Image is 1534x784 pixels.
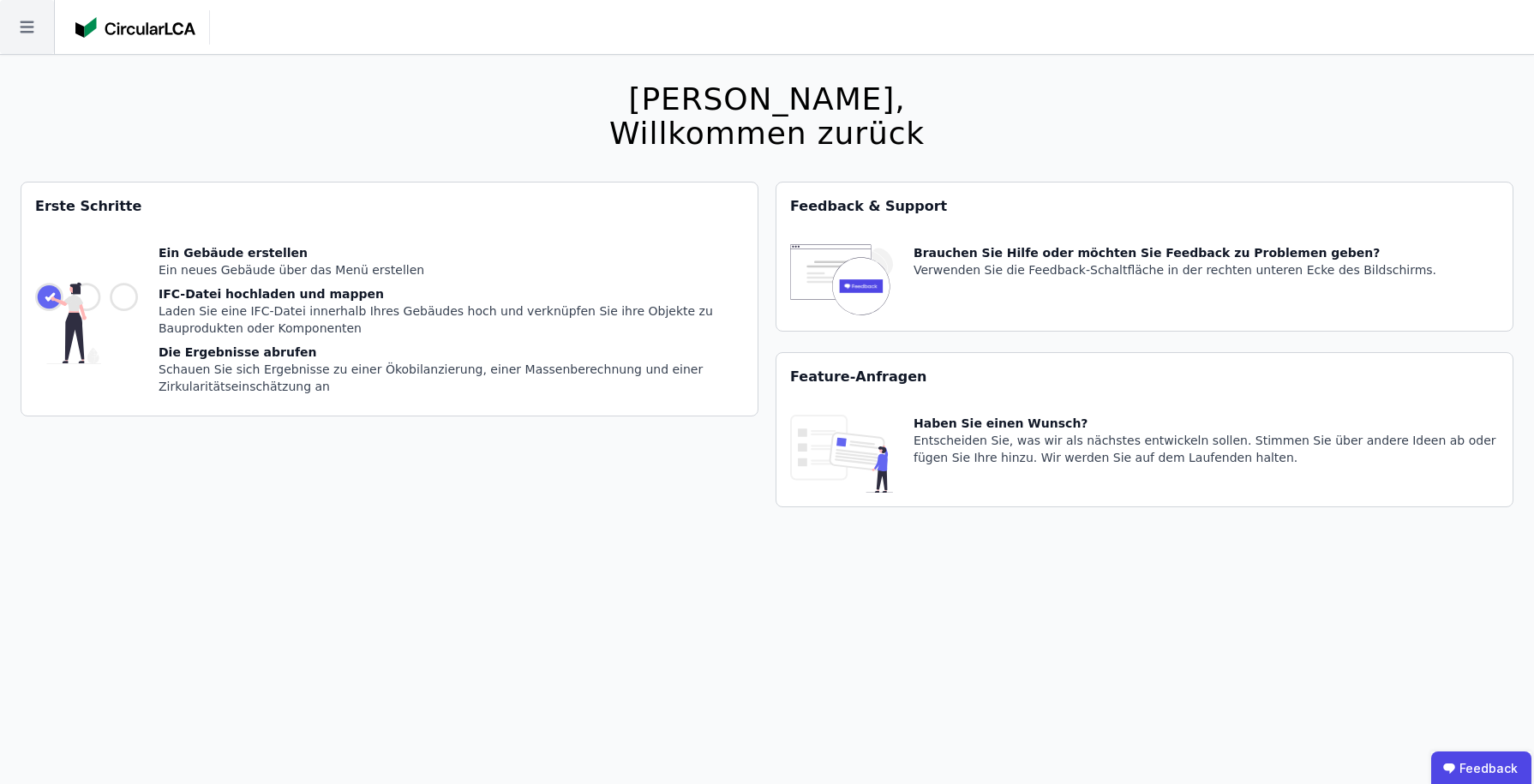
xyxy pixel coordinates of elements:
img: feature_request_tile-UiXE1qGU.svg [790,415,893,493]
img: getting_started_tile-DrF_GRSv.svg [35,244,138,402]
div: Schauen Sie sich Ergebnisse zu einer Ökobilanzierung, einer Massenberechnung und einer Zirkularit... [159,361,744,395]
div: Feedback & Support [776,183,1513,230]
div: Entscheiden Sie, was wir als nächstes entwickeln sollen. Stimmen Sie über andere Ideen ab oder fü... [914,432,1499,466]
div: Ein neues Gebäude über das Menü erstellen [159,261,744,278]
div: Verwenden Sie die Feedback-Schaltfläche in der rechten unteren Ecke des Bildschirms. [914,261,1436,278]
div: Die Ergebnisse abrufen [159,344,744,361]
div: Willkommen zurück [609,117,925,151]
div: [PERSON_NAME], [609,82,925,117]
div: IFC-Datei hochladen und mappen [159,285,744,302]
div: Erste Schritte [21,183,758,230]
img: Concular [75,17,195,38]
img: feedback-icon-HCTs5lye.svg [790,244,893,317]
div: Feature-Anfragen [776,353,1513,401]
div: Laden Sie eine IFC-Datei innerhalb Ihres Gebäudes hoch und verknüpfen Sie ihre Objekte zu Bauprod... [159,302,744,337]
div: Brauchen Sie Hilfe oder möchten Sie Feedback zu Problemen geben? [914,244,1436,261]
div: Ein Gebäude erstellen [159,244,744,261]
div: Haben Sie einen Wunsch? [914,415,1499,432]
